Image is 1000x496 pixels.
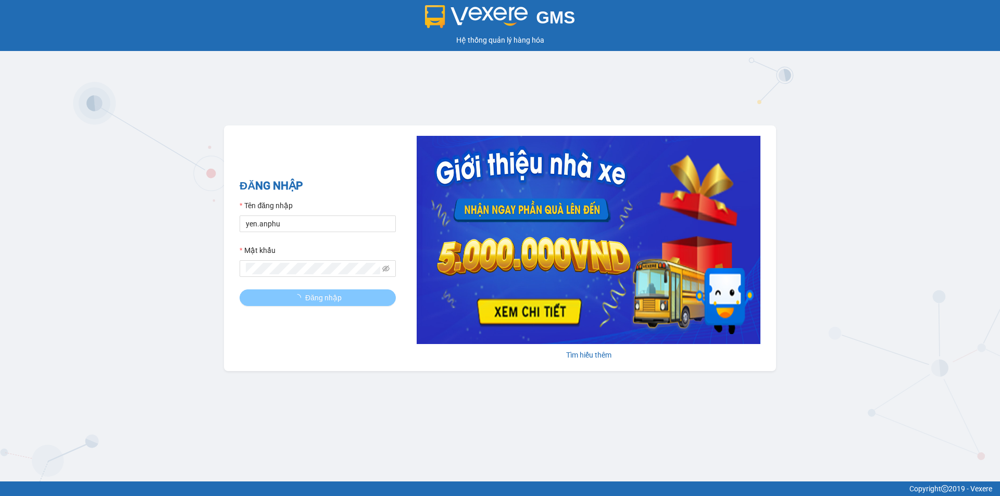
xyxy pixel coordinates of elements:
[240,200,293,211] label: Tên đăng nhập
[305,292,342,303] span: Đăng nhập
[8,483,992,494] div: Copyright 2019 - Vexere
[3,34,997,46] div: Hệ thống quản lý hàng hóa
[240,215,396,232] input: Tên đăng nhập
[941,485,948,492] span: copyright
[294,294,305,301] span: loading
[240,245,276,256] label: Mật khẩu
[425,16,576,24] a: GMS
[417,136,760,344] img: banner-0
[425,5,528,28] img: logo 2
[246,263,380,274] input: Mật khẩu
[382,265,390,272] span: eye-invisible
[240,289,396,306] button: Đăng nhập
[417,349,760,361] div: Tìm hiểu thêm
[536,8,575,27] span: GMS
[240,177,396,195] h2: ĐĂNG NHẬP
